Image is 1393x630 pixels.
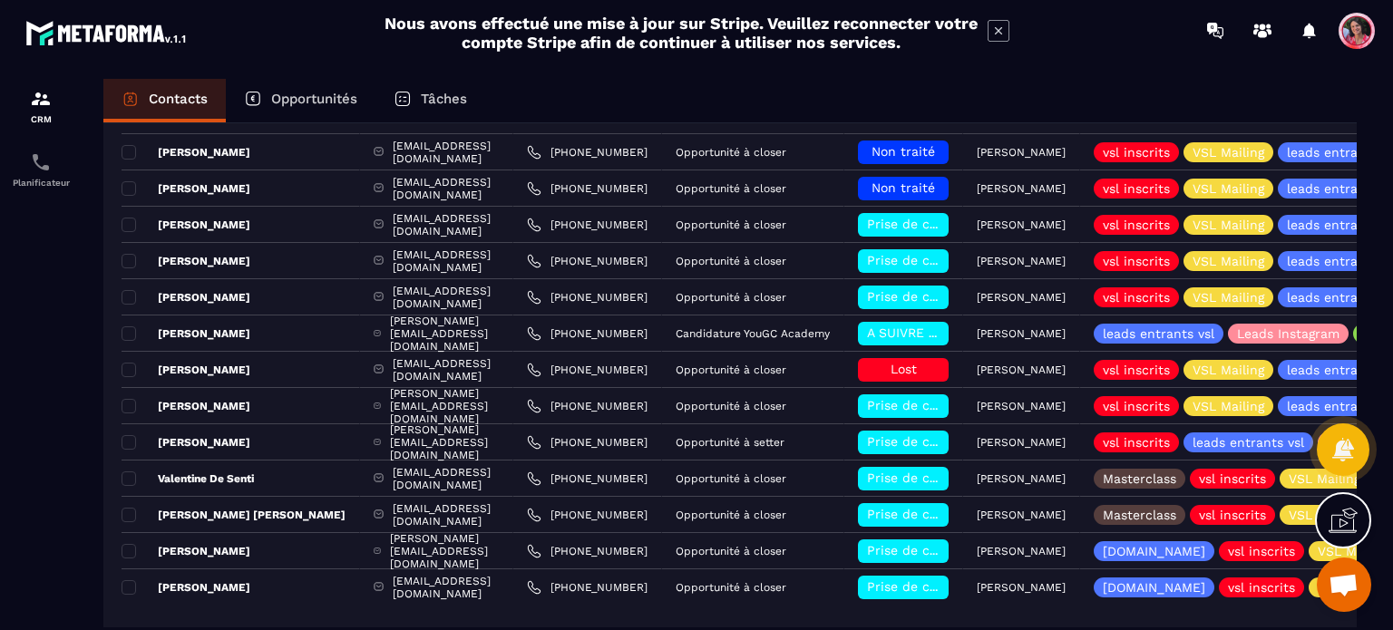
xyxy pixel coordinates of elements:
[867,398,1035,412] span: Prise de contact effectuée
[676,436,784,449] p: Opportunité à setter
[867,325,944,340] span: A SUIVRE ⏳
[1193,363,1264,376] p: VSL Mailing
[421,91,467,107] p: Tâches
[977,146,1066,159] p: [PERSON_NAME]
[527,181,648,196] a: [PHONE_NUMBER]
[867,543,1035,557] span: Prise de contact effectuée
[103,79,226,122] a: Contacts
[1193,146,1264,159] p: VSL Mailing
[527,363,648,377] a: [PHONE_NUMBER]
[527,326,648,341] a: [PHONE_NUMBER]
[122,254,250,268] p: [PERSON_NAME]
[5,114,77,124] p: CRM
[867,579,1035,594] span: Prise de contact effectuée
[872,144,935,159] span: Non traité
[375,79,485,122] a: Tâches
[1193,218,1264,231] p: VSL Mailing
[1228,581,1295,594] p: vsl inscrits
[527,218,648,232] a: [PHONE_NUMBER]
[867,507,1035,521] span: Prise de contact effectuée
[977,218,1066,231] p: [PERSON_NAME]
[676,146,786,159] p: Opportunité à closer
[5,74,77,138] a: formationformationCRM
[122,181,250,196] p: [PERSON_NAME]
[384,14,979,52] h2: Nous avons effectué une mise à jour sur Stripe. Veuillez reconnecter votre compte Stripe afin de ...
[867,217,1035,231] span: Prise de contact effectuée
[1193,400,1264,412] p: VSL Mailing
[977,255,1066,267] p: [PERSON_NAME]
[1103,291,1170,304] p: vsl inscrits
[30,151,52,173] img: scheduler
[867,434,1035,449] span: Prise de contact effectuée
[676,291,786,304] p: Opportunité à closer
[1103,509,1176,521] p: Masterclass
[1103,327,1214,340] p: leads entrants vsl
[676,545,786,557] p: Opportunité à closer
[122,435,250,450] p: [PERSON_NAME]
[25,16,189,49] img: logo
[676,327,830,340] p: Candidature YouGC Academy
[867,289,1035,304] span: Prise de contact effectuée
[527,508,648,522] a: [PHONE_NUMBER]
[977,182,1066,195] p: [PERSON_NAME]
[1289,472,1360,485] p: VSL Mailing
[527,290,648,305] a: [PHONE_NUMBER]
[122,290,250,305] p: [PERSON_NAME]
[226,79,375,122] a: Opportunités
[1289,509,1360,521] p: VSL Mailing
[1103,545,1205,557] p: [DOMAIN_NAME]
[1103,146,1170,159] p: vsl inscrits
[1237,327,1339,340] p: Leads Instagram
[122,218,250,232] p: [PERSON_NAME]
[977,509,1066,521] p: [PERSON_NAME]
[527,544,648,558] a: [PHONE_NUMBER]
[676,363,786,376] p: Opportunité à closer
[977,327,1066,340] p: [PERSON_NAME]
[527,580,648,595] a: [PHONE_NUMBER]
[891,362,917,376] span: Lost
[1193,291,1264,304] p: VSL Mailing
[1103,182,1170,195] p: vsl inscrits
[977,472,1066,485] p: [PERSON_NAME]
[527,254,648,268] a: [PHONE_NUMBER]
[1199,509,1266,521] p: vsl inscrits
[527,435,648,450] a: [PHONE_NUMBER]
[1103,472,1176,485] p: Masterclass
[1103,363,1170,376] p: vsl inscrits
[122,580,250,595] p: [PERSON_NAME]
[1228,545,1295,557] p: vsl inscrits
[122,399,250,413] p: [PERSON_NAME]
[5,138,77,201] a: schedulerschedulerPlanificateur
[977,581,1066,594] p: [PERSON_NAME]
[122,326,250,341] p: [PERSON_NAME]
[527,471,648,486] a: [PHONE_NUMBER]
[1103,581,1205,594] p: [DOMAIN_NAME]
[676,400,786,412] p: Opportunité à closer
[676,581,786,594] p: Opportunité à closer
[122,471,254,486] p: Valentine De Senti
[676,255,786,267] p: Opportunité à closer
[122,363,250,377] p: [PERSON_NAME]
[1318,545,1389,557] p: VSL Mailing
[977,436,1066,449] p: [PERSON_NAME]
[1103,255,1170,267] p: vsl inscrits
[122,544,250,558] p: [PERSON_NAME]
[527,145,648,160] a: [PHONE_NUMBER]
[1103,436,1170,449] p: vsl inscrits
[977,291,1066,304] p: [PERSON_NAME]
[1199,472,1266,485] p: vsl inscrits
[676,182,786,195] p: Opportunité à closer
[977,363,1066,376] p: [PERSON_NAME]
[977,400,1066,412] p: [PERSON_NAME]
[867,253,1035,267] span: Prise de contact effectuée
[149,91,208,107] p: Contacts
[1103,218,1170,231] p: vsl inscrits
[1317,557,1371,612] div: Ouvrir le chat
[1193,436,1304,449] p: leads entrants vsl
[122,145,250,160] p: [PERSON_NAME]
[867,470,1035,485] span: Prise de contact effectuée
[1193,255,1264,267] p: VSL Mailing
[527,399,648,413] a: [PHONE_NUMBER]
[977,545,1066,557] p: [PERSON_NAME]
[872,180,935,195] span: Non traité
